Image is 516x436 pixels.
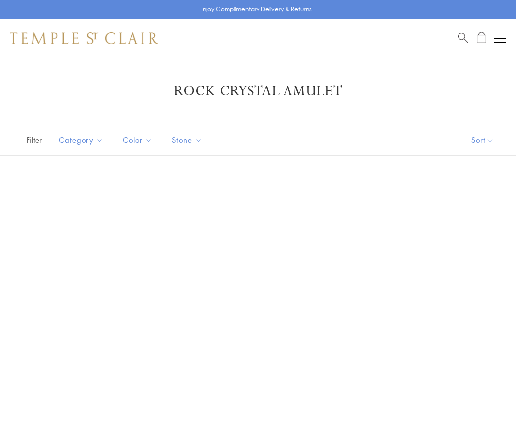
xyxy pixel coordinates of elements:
[54,134,111,146] span: Category
[118,134,160,146] span: Color
[165,129,209,151] button: Stone
[115,129,160,151] button: Color
[52,129,111,151] button: Category
[25,82,491,100] h1: Rock Crystal Amulet
[167,134,209,146] span: Stone
[10,32,158,44] img: Temple St. Clair
[458,32,468,44] a: Search
[477,32,486,44] a: Open Shopping Bag
[449,125,516,155] button: Show sort by
[494,32,506,44] button: Open navigation
[200,4,312,14] p: Enjoy Complimentary Delivery & Returns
